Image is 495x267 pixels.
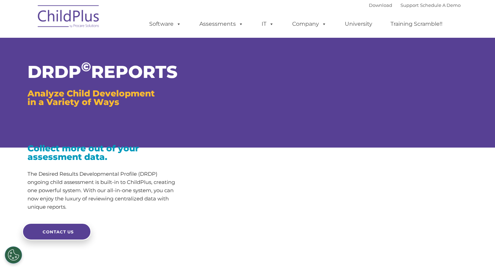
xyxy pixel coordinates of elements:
p: The Desired Results Developmental Profile (DRDP) ongoing child assessment is built-in to ChildPlu... [27,170,176,211]
a: Software [142,17,188,31]
span: CONTACT US [43,229,74,234]
a: Schedule A Demo [420,2,461,8]
img: ChildPlus by Procare Solutions [34,0,103,35]
button: Cookies Settings [5,246,22,264]
h1: DRDP REPORTS [27,63,176,81]
sup: © [81,59,91,74]
a: Company [285,17,333,31]
span: Analyze Child Development [27,88,155,98]
a: IT [255,17,281,31]
a: Support [400,2,419,8]
span: in a Variety of Ways [27,97,119,107]
h3: Collect more out of your assessment data. [27,144,176,161]
a: CONTACT US [22,223,91,240]
a: University [338,17,379,31]
a: Training Scramble!! [384,17,449,31]
font: | [369,2,461,8]
a: Download [369,2,392,8]
a: Assessments [192,17,250,31]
